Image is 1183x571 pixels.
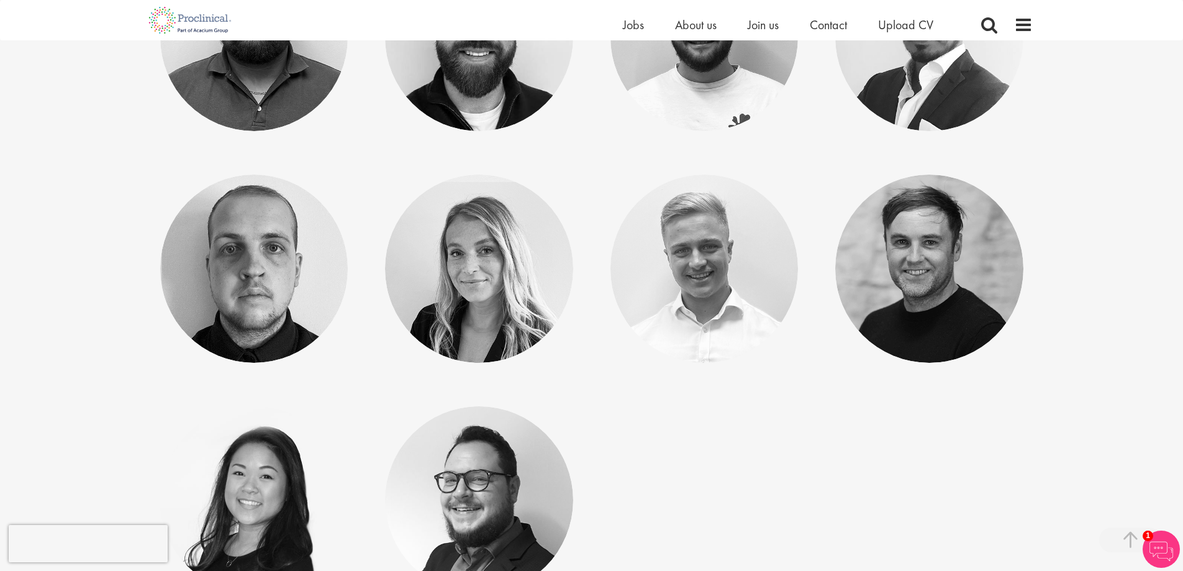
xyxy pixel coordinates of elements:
span: 1 [1143,531,1153,541]
a: Upload CV [878,17,933,33]
a: Contact [810,17,847,33]
a: About us [675,17,717,33]
img: Chatbot [1143,531,1180,568]
iframe: reCAPTCHA [9,525,168,562]
a: Jobs [623,17,644,33]
a: Join us [748,17,779,33]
